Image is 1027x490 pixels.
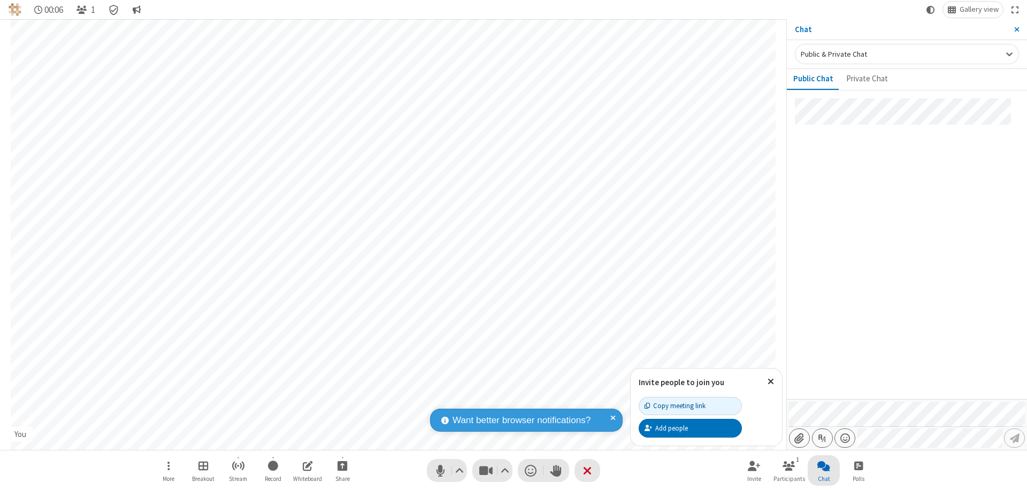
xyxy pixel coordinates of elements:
button: Raise hand [543,459,569,482]
button: Open menu [152,455,185,486]
span: Chat [818,476,830,482]
div: Timer [30,2,68,18]
button: Using system theme [922,2,939,18]
button: Add people [639,419,742,437]
button: Public Chat [787,69,840,89]
span: Breakout [192,476,214,482]
button: Audio settings [453,459,467,482]
span: 1 [91,5,95,15]
button: Open shared whiteboard [292,455,324,486]
button: Close popover [760,369,782,395]
span: Stream [229,476,247,482]
button: Send message [1004,428,1025,448]
button: Conversation [128,2,145,18]
button: Open participant list [773,455,805,486]
button: Open menu [834,428,855,448]
span: Public & Private Chat [801,49,867,59]
button: Video setting [498,459,512,482]
button: Change layout [943,2,1003,18]
button: Invite participants (⌘+Shift+I) [738,455,770,486]
button: Open participant list [72,2,99,18]
button: Start streaming [222,455,254,486]
p: Chat [795,24,1006,36]
button: Send a reaction [518,459,543,482]
button: Manage Breakout Rooms [187,455,219,486]
label: Invite people to join you [639,377,724,387]
button: Show formatting [812,428,833,448]
span: 00:06 [44,5,63,15]
button: Private Chat [840,69,894,89]
div: 1 [793,455,802,464]
div: Meeting details Encryption enabled [104,2,124,18]
div: Copy meeting link [645,401,706,411]
span: Want better browser notifications? [453,414,591,427]
button: Start recording [257,455,289,486]
button: Mute (⌘+Shift+A) [427,459,467,482]
span: Polls [853,476,864,482]
button: Copy meeting link [639,397,742,415]
button: Close sidebar [1006,19,1027,40]
button: Close chat [808,455,840,486]
img: QA Selenium DO NOT DELETE OR CHANGE [9,3,21,16]
span: Share [335,476,350,482]
button: Open poll [842,455,875,486]
span: Record [265,476,281,482]
span: Invite [747,476,761,482]
button: Start sharing [326,455,358,486]
button: End or leave meeting [574,459,600,482]
button: Stop video (⌘+Shift+V) [472,459,512,482]
button: Fullscreen [1007,2,1023,18]
span: Participants [773,476,805,482]
span: More [163,476,174,482]
span: Whiteboard [293,476,322,482]
span: Gallery view [960,5,999,14]
div: You [11,428,30,441]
